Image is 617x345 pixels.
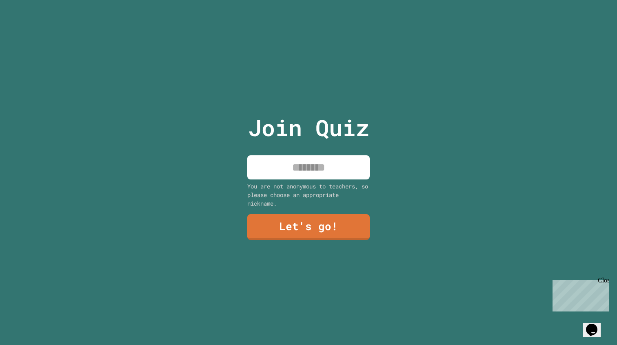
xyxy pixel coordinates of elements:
[248,111,369,145] p: Join Quiz
[549,277,609,311] iframe: chat widget
[583,312,609,337] iframe: chat widget
[247,214,370,240] a: Let's go!
[247,182,370,208] div: You are not anonymous to teachers, so please choose an appropriate nickname.
[3,3,56,52] div: Chat with us now!Close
